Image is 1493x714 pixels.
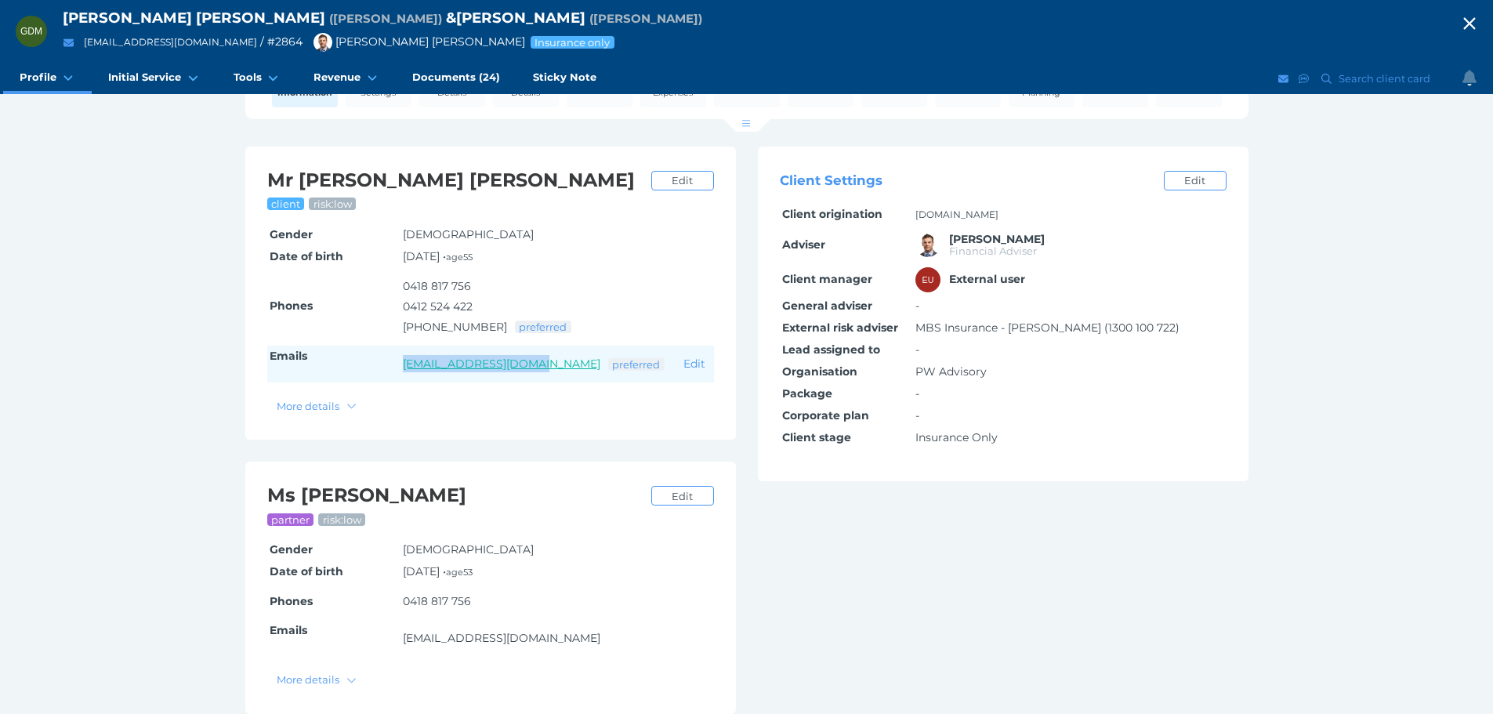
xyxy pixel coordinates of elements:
[270,249,343,263] span: Date of birth
[665,490,699,502] span: Edit
[782,299,872,313] span: General adviser
[260,34,303,49] span: / # 2864
[267,169,643,193] h2: Mr [PERSON_NAME] [PERSON_NAME]
[59,33,78,53] button: Email
[270,623,307,637] span: Emails
[322,513,363,526] span: risk: low
[270,594,313,608] span: Phones
[267,484,643,508] h2: Ms [PERSON_NAME]
[446,567,473,578] small: age 53
[270,513,311,526] span: partner
[403,631,600,645] a: [EMAIL_ADDRESS][DOMAIN_NAME]
[297,63,396,94] a: Revenue
[403,564,473,578] span: [DATE] •
[270,396,364,415] button: More details
[611,358,661,371] span: preferred
[915,430,998,444] span: Insurance Only
[108,71,181,84] span: Initial Service
[403,542,534,556] span: [DEMOGRAPHIC_DATA]
[949,232,1045,246] span: Brad Bond
[534,36,611,49] span: Insurance only
[782,272,872,286] span: Client manager
[782,430,851,444] span: Client stage
[403,249,473,263] span: [DATE] •
[234,71,262,84] span: Tools
[270,673,343,686] span: More details
[782,364,857,379] span: Organisation
[1296,69,1312,89] button: SMS
[949,245,1037,257] span: Financial Adviser
[782,386,832,400] span: Package
[403,357,600,371] a: [EMAIL_ADDRESS][DOMAIN_NAME]
[270,227,313,241] span: Gender
[782,321,898,335] span: External risk adviser
[270,299,313,313] span: Phones
[16,16,47,47] div: Glenn Donald Morrison
[329,11,442,26] span: Preferred name
[651,486,714,506] a: Edit
[922,275,934,285] span: EU
[1177,174,1212,187] span: Edit
[782,343,880,357] span: Lead assigned to
[915,267,940,292] div: External user
[651,171,714,190] a: Edit
[270,564,343,578] span: Date of birth
[1335,72,1437,85] span: Search client card
[780,173,882,189] span: Client Settings
[306,34,525,49] span: [PERSON_NAME] [PERSON_NAME]
[683,357,705,371] a: Edit
[20,71,56,84] span: Profile
[915,321,1180,335] span: MBS Insurance - [PERSON_NAME] (1300 100 722)
[915,299,919,313] span: -
[313,198,353,210] span: risk: low
[403,320,507,334] a: [PHONE_NUMBER]
[915,386,919,400] span: -
[949,272,1025,286] span: External user
[782,408,869,422] span: Corporate plan
[1164,171,1227,190] a: Edit
[270,198,302,210] span: client
[589,11,702,26] span: Preferred name
[1314,69,1438,89] button: Search client card
[665,174,699,187] span: Edit
[20,26,42,37] span: GDM
[396,63,516,94] a: Documents (24)
[63,9,325,27] span: [PERSON_NAME] [PERSON_NAME]
[92,63,216,94] a: Initial Service
[270,349,307,363] span: Emails
[518,321,568,333] span: preferred
[3,63,92,94] a: Profile
[1276,69,1292,89] button: Email
[313,33,332,52] img: Brad Bond
[412,71,500,84] span: Documents (24)
[270,400,343,412] span: More details
[446,9,585,27] span: & [PERSON_NAME]
[913,204,1227,226] td: [DOMAIN_NAME]
[915,232,940,257] img: Brad Bond
[915,343,919,357] span: -
[915,364,987,379] span: PW Advisory
[270,542,313,556] span: Gender
[782,237,825,252] span: Adviser
[403,279,471,293] a: 0418 817 756
[403,227,534,241] span: [DEMOGRAPHIC_DATA]
[782,207,882,221] span: Client origination
[533,71,596,84] span: Sticky Note
[403,594,471,608] a: 0418 817 756
[403,299,473,314] a: 0412 524 422
[84,36,257,48] a: [EMAIL_ADDRESS][DOMAIN_NAME]
[270,670,364,690] button: More details
[446,252,473,263] small: age 55
[915,408,919,422] span: -
[313,71,361,84] span: Revenue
